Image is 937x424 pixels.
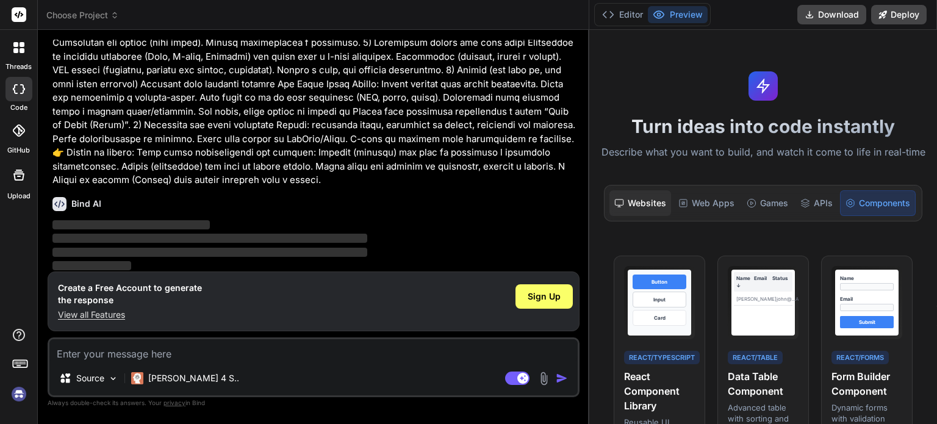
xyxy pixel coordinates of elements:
[795,190,838,216] div: APIs
[7,145,30,156] label: GitHub
[831,351,889,365] div: React/Forms
[52,261,131,270] span: ‌
[9,384,29,404] img: signin
[840,316,894,328] div: Submit
[131,372,143,384] img: Claude 4 Sonnet
[597,145,930,160] p: Describe what you want to build, and watch it come to life in real-time
[736,295,777,303] div: [PERSON_NAME]
[624,369,695,413] h4: React Component Library
[71,198,101,210] h6: Bind AI
[163,399,185,406] span: privacy
[624,351,700,365] div: React/TypeScript
[648,6,708,23] button: Preview
[736,275,754,289] div: Name ↓
[871,5,927,24] button: Deploy
[609,190,671,216] div: Websites
[58,309,202,321] p: View all Features
[48,397,580,409] p: Always double-check its answers. Your in Bind
[52,234,367,243] span: ‌
[797,5,866,24] button: Download
[772,275,790,289] div: Status
[148,372,239,384] p: [PERSON_NAME] 4 S..
[5,62,32,72] label: threads
[673,190,739,216] div: Web Apps
[633,310,686,326] div: Card
[10,102,27,113] label: code
[795,295,811,303] div: Active
[537,372,551,386] img: attachment
[840,190,916,216] div: Components
[556,372,568,384] img: icon
[528,290,561,303] span: Sign Up
[754,275,772,289] div: Email
[108,373,118,384] img: Pick Models
[58,282,202,306] h1: Create a Free Account to generate the response
[76,372,104,384] p: Source
[777,295,795,303] div: john@...
[742,190,793,216] div: Games
[46,9,119,21] span: Choose Project
[52,248,367,257] span: ‌
[633,292,686,307] div: Input
[831,369,902,398] h4: Form Builder Component
[840,295,894,303] div: Email
[52,220,210,229] span: ‌
[7,191,31,201] label: Upload
[831,402,902,424] p: Dynamic forms with validation
[728,369,799,398] h4: Data Table Component
[633,275,686,289] div: Button
[728,351,783,365] div: React/Table
[597,115,930,137] h1: Turn ideas into code instantly
[597,6,648,23] button: Editor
